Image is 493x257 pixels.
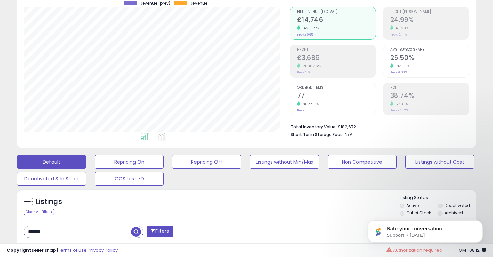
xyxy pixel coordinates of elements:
[291,132,344,137] b: Short Term Storage Fees:
[390,92,469,101] h2: 38.74%
[406,202,419,208] label: Active
[393,64,410,69] small: 183.33%
[297,33,313,37] small: Prev: £965
[291,122,464,130] li: £182,672
[390,54,469,63] h2: 25.50%
[390,86,469,90] span: ROI
[250,155,319,169] button: Listings without Min/Max
[390,16,469,25] h2: 24.99%
[24,209,54,215] div: Clear All Filters
[140,1,170,6] span: Revenue (prev)
[393,26,409,31] small: 43.29%
[297,10,376,14] span: Net Revenue (Exc. VAT)
[190,1,207,6] span: Revenue
[390,10,469,14] span: Profit [PERSON_NAME]
[95,172,164,186] button: OOS Last 7D
[297,54,376,63] h2: £3,686
[297,48,376,52] span: Profit
[172,155,241,169] button: Repricing Off
[300,64,321,69] small: 2090.36%
[390,108,408,112] small: Prev: 24.62%
[390,70,407,74] small: Prev: 9.00%
[36,197,62,207] h5: Listings
[297,108,306,112] small: Prev: 8
[328,155,397,169] button: Non Competitive
[390,48,469,52] span: Avg. Buybox Share
[393,102,408,107] small: 57.35%
[7,247,32,253] strong: Copyright
[405,155,474,169] button: Listings without Cost
[147,226,173,237] button: Filters
[291,124,337,130] b: Total Inventory Value:
[300,102,319,107] small: 862.50%
[7,247,118,254] div: seller snap | |
[17,155,86,169] button: Default
[297,16,376,25] h2: £14,746
[345,131,353,138] span: N/A
[297,92,376,101] h2: 77
[445,202,470,208] label: Deactivated
[400,195,476,201] p: Listing States:
[17,172,86,186] button: Deactivated & In Stock
[300,26,319,31] small: 1428.35%
[88,247,118,253] a: Privacy Policy
[95,155,164,169] button: Repricing On
[297,70,311,74] small: Prev: £168
[297,86,376,90] span: Ordered Items
[58,247,87,253] a: Terms of Use
[357,206,493,254] iframe: Intercom notifications message
[390,33,407,37] small: Prev: 17.44%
